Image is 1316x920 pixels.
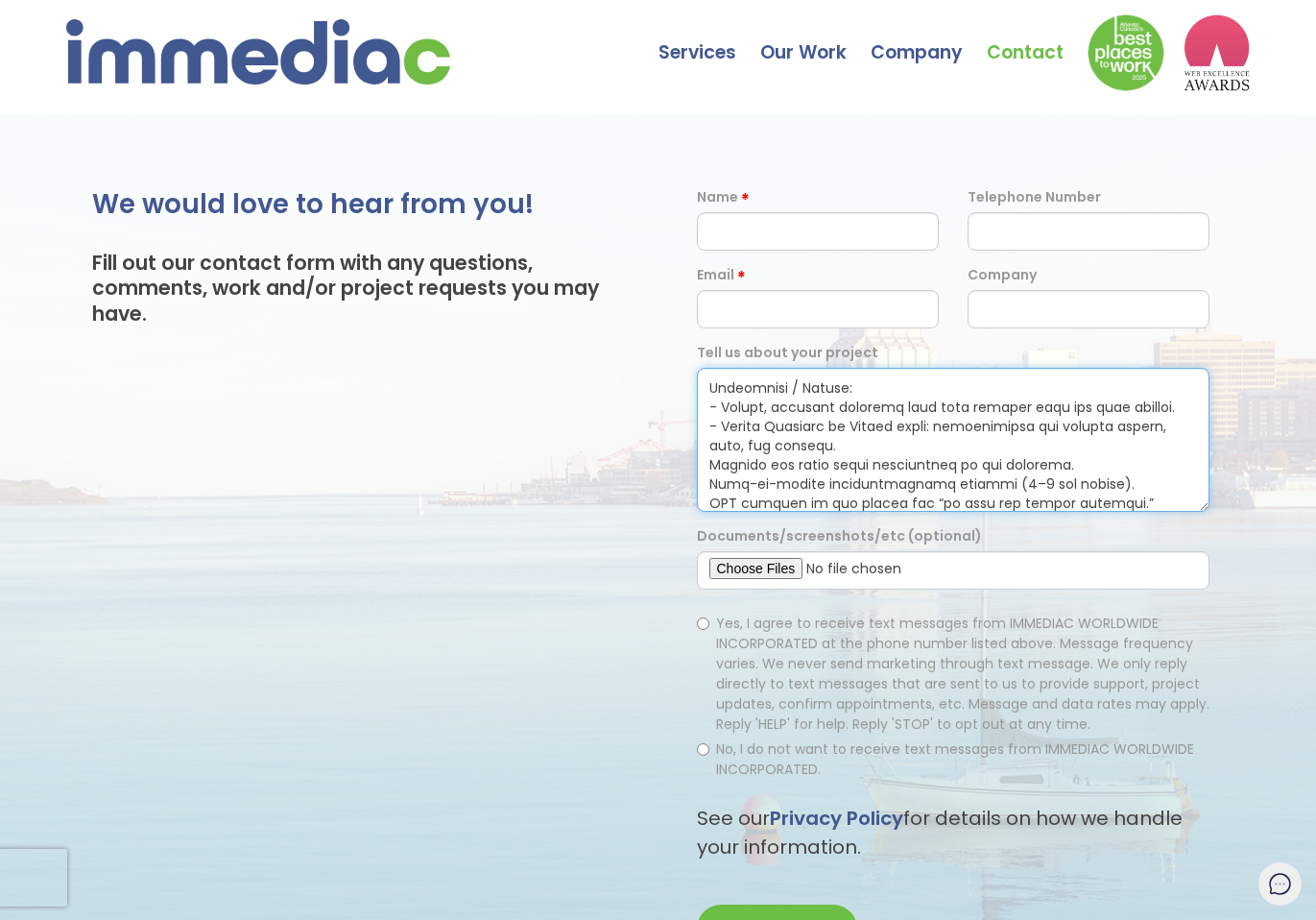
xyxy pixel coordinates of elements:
img: immediac [66,19,450,85]
h3: Fill out our contact form with any questions, comments, work and/or project requests you may have. [92,251,620,327]
a: Privacy Policy [770,805,903,832]
label: Company [968,265,1037,285]
label: Documents/screenshots/etc (optional) [697,526,982,546]
a: Company [871,5,987,72]
img: Down [1088,14,1164,91]
a: Services [658,5,760,72]
a: Our Work [760,5,871,72]
label: Tell us about your project [697,343,878,363]
input: Yes, I agree to receive text messages from IMMEDIAC WORLDWIDE INCORPORATED at the phone number li... [697,617,709,630]
h2: We would love to hear from you! [92,187,620,222]
label: Name [697,187,738,207]
p: See our for details on how we handle your information. [697,804,1210,861]
span: Yes, I agree to receive text messages from IMMEDIAC WORLDWIDE INCORPORATED at the phone number li... [716,614,1209,734]
span: No, I do not want to receive text messages from IMMEDIAC WORLDWIDE INCORPORATED. [716,739,1194,779]
a: Contact [987,5,1088,72]
label: Email [697,265,734,285]
label: Telephone Number [968,187,1101,207]
input: No, I do not want to receive text messages from IMMEDIAC WORLDWIDE INCORPORATED. [697,743,709,756]
img: logo2_wea_nobg.webp [1184,14,1251,91]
